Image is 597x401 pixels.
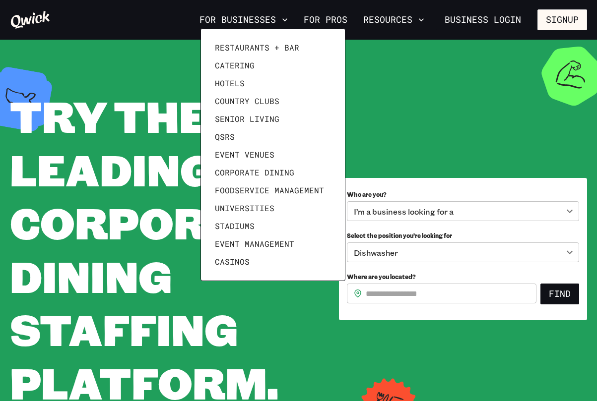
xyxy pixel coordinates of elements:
span: Country Clubs [215,96,279,106]
span: Event Management [215,239,294,249]
span: Restaurants + Bar [215,43,299,53]
span: Stadiums [215,221,255,231]
span: Catering [215,60,255,70]
span: Senior Living [215,114,279,124]
span: Casinos [215,257,250,267]
span: Corporate Dining [215,168,294,177]
span: QSRs [215,132,235,142]
span: Event Venues [215,150,274,160]
span: Hotels [215,78,245,88]
span: Foodservice Management [215,185,324,195]
span: Universities [215,203,274,213]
